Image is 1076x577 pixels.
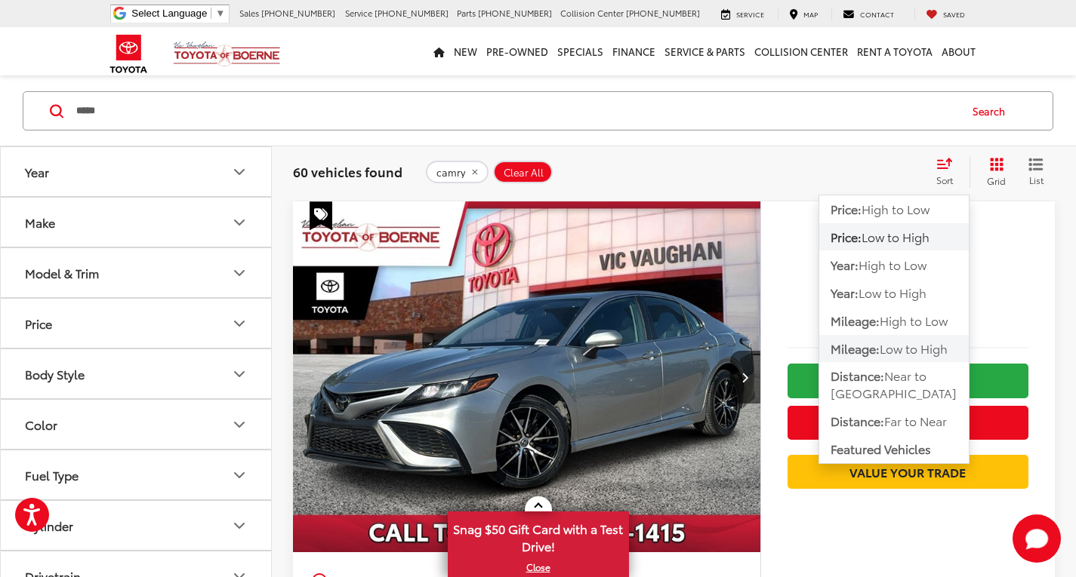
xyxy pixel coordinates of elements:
[788,305,1028,321] span: [DATE] Price:
[730,351,760,404] button: Next image
[230,365,248,383] div: Body Style
[345,7,372,19] span: Service
[25,164,49,179] div: Year
[750,27,852,75] a: Collision Center
[449,513,627,559] span: Snag $50 Gift Card with a Test Drive!
[859,256,926,273] span: High to Low
[884,412,947,429] span: Far to Near
[970,157,1017,187] button: Grid View
[819,279,969,306] button: Year:Low to High
[788,406,1028,440] button: Get Price Now
[803,9,818,19] span: Map
[914,8,976,20] a: My Saved Vehicles
[880,312,948,329] span: High to Low
[819,363,969,407] button: Distance:Near to [GEOGRAPHIC_DATA]
[819,307,969,334] button: Mileage:High to Low
[482,27,553,75] a: Pre-Owned
[936,173,953,186] span: Sort
[1,349,273,398] button: Body StyleBody Style
[230,163,248,181] div: Year
[493,161,553,183] button: Clear All
[1013,514,1061,563] svg: Start Chat
[831,339,880,357] span: Mileage:
[75,93,958,129] input: Search by Make, Model, or Keyword
[230,315,248,333] div: Price
[230,213,248,232] div: Make
[819,335,969,362] button: Mileage:Low to High
[788,260,1028,298] span: $20,200
[25,367,85,381] div: Body Style
[831,367,957,401] span: Near to [GEOGRAPHIC_DATA]
[1,450,273,499] button: Fuel TypeFuel Type
[1,501,273,550] button: CylinderCylinder
[25,518,73,532] div: Cylinder
[230,466,248,484] div: Fuel Type
[831,200,862,217] span: Price:
[831,440,931,457] span: Featured Vehicles
[831,312,880,329] span: Mileage:
[958,92,1027,130] button: Search
[25,265,99,280] div: Model & Trim
[860,9,894,19] span: Contact
[608,27,660,75] a: Finance
[560,7,624,19] span: Collision Center
[1017,157,1055,187] button: List View
[293,162,402,180] span: 60 vehicles found
[736,9,764,19] span: Service
[100,29,157,78] img: Toyota
[310,201,332,230] span: Special
[626,7,700,19] span: [PHONE_NUMBER]
[292,201,762,553] img: 2023 Toyota Camry SE
[1013,514,1061,563] button: Toggle Chat Window
[819,195,969,223] button: Price:High to Low
[230,416,248,434] div: Color
[819,223,969,250] button: Price:Low to High
[1,299,273,348] button: PricePrice
[937,27,980,75] a: About
[131,8,207,19] span: Select Language
[831,284,859,301] span: Year:
[436,167,465,179] span: camry
[230,264,248,282] div: Model & Trim
[426,161,489,183] button: remove camry
[788,455,1028,489] a: Value Your Trade
[504,167,544,179] span: Clear All
[1,400,273,449] button: ColorColor
[553,27,608,75] a: Specials
[1,198,273,247] button: MakeMake
[943,9,965,19] span: Saved
[429,27,449,75] a: Home
[987,174,1006,187] span: Grid
[131,8,225,19] a: Select Language​
[25,215,55,229] div: Make
[1028,173,1044,186] span: List
[375,7,449,19] span: [PHONE_NUMBER]
[239,7,259,19] span: Sales
[261,7,335,19] span: [PHONE_NUMBER]
[819,251,969,278] button: Year:High to Low
[831,412,884,429] span: Distance:
[819,435,969,462] button: Featured Vehicles
[173,41,281,67] img: Vic Vaughan Toyota of Boerne
[862,228,930,245] span: Low to High
[710,8,775,20] a: Service
[215,8,225,19] span: ▼
[831,8,905,20] a: Contact
[862,200,930,217] span: High to Low
[1,147,273,196] button: YearYear
[230,517,248,535] div: Cylinder
[478,7,552,19] span: [PHONE_NUMBER]
[831,228,862,245] span: Price:
[292,201,762,552] div: 2023 Toyota Camry SE 0
[819,407,969,434] button: Distance:Far to Near
[852,27,937,75] a: Rent a Toyota
[880,339,948,357] span: Low to High
[292,201,762,552] a: 2023 Toyota Camry SE2023 Toyota Camry SE2023 Toyota Camry SE2023 Toyota Camry SE
[1,248,273,297] button: Model & TrimModel & Trim
[831,367,884,384] span: Distance:
[25,468,79,482] div: Fuel Type
[778,8,829,20] a: Map
[788,364,1028,397] a: Check Availability
[660,27,750,75] a: Service & Parts: Opens in a new tab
